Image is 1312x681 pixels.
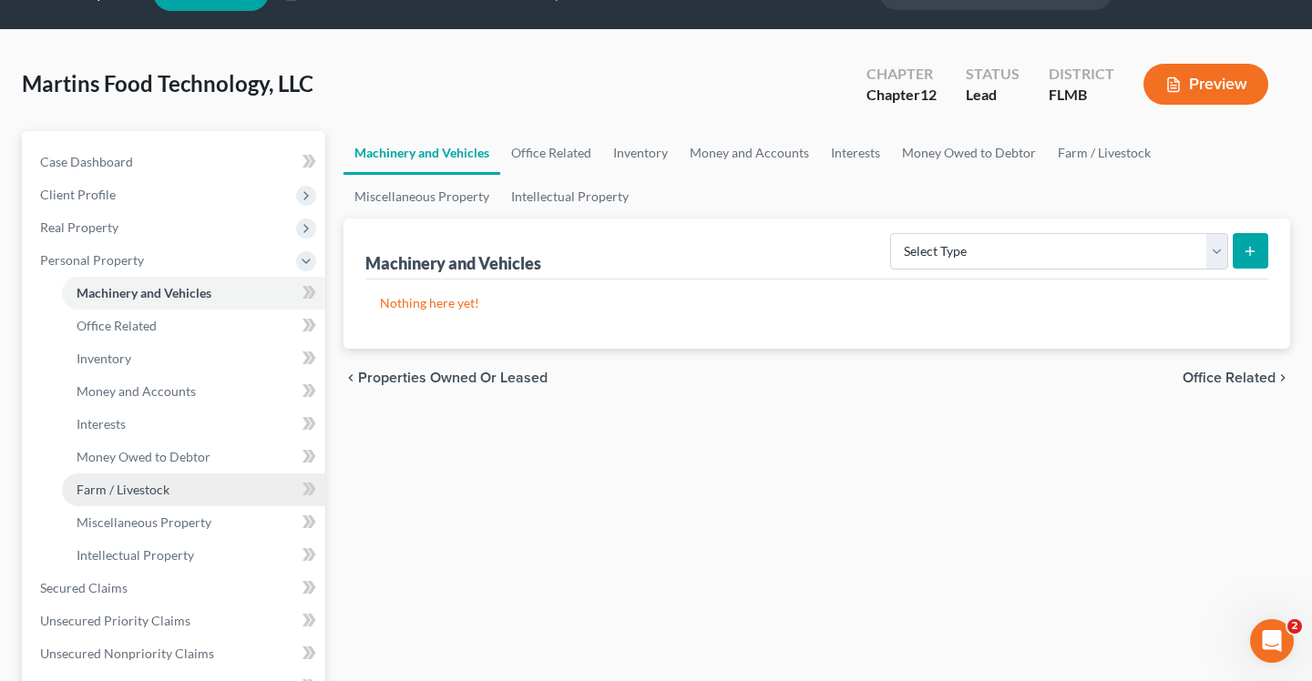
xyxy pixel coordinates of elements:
[62,375,325,408] a: Money and Accounts
[966,85,1020,106] div: Lead
[40,187,116,202] span: Client Profile
[891,131,1047,175] a: Money Owed to Debtor
[77,514,211,530] span: Miscellaneous Property
[77,351,131,366] span: Inventory
[40,645,214,661] span: Unsecured Nonpriority Claims
[40,154,133,169] span: Case Dashboard
[1049,85,1114,106] div: FLMB
[77,318,157,333] span: Office Related
[62,310,325,342] a: Office Related
[1287,619,1302,634] span: 2
[26,605,325,637] a: Unsecured Priority Claims
[602,131,679,175] a: Inventory
[62,441,325,473] a: Money Owed to Debtor
[1276,371,1290,385] i: chevron_right
[77,383,196,399] span: Money and Accounts
[1250,619,1294,663] iframe: Intercom live chat
[500,175,640,219] a: Intellectual Property
[343,131,500,175] a: Machinery and Vehicles
[380,294,1254,312] p: Nothing here yet!
[40,219,118,235] span: Real Property
[920,86,937,103] span: 12
[62,408,325,441] a: Interests
[866,85,937,106] div: Chapter
[40,252,144,268] span: Personal Property
[365,252,541,274] div: Machinery and Vehicles
[1183,371,1276,385] span: Office Related
[820,131,891,175] a: Interests
[62,473,325,506] a: Farm / Livestock
[62,277,325,310] a: Machinery and Vehicles
[22,70,313,97] span: Martins Food Technology, LLC
[77,285,211,300] span: Machinery and Vehicles
[40,580,128,595] span: Secured Claims
[26,572,325,605] a: Secured Claims
[77,416,126,432] span: Interests
[500,131,602,175] a: Office Related
[26,146,325,178] a: Case Dashboard
[40,613,190,628] span: Unsecured Priority Claims
[679,131,820,175] a: Money and Accounts
[26,637,325,670] a: Unsecured Nonpriority Claims
[62,506,325,539] a: Miscellaneous Property
[1049,64,1114,85] div: District
[966,64,1020,85] div: Status
[1183,371,1290,385] button: Office Related chevron_right
[343,371,358,385] i: chevron_left
[358,371,548,385] span: Properties Owned or Leased
[77,482,169,497] span: Farm / Livestock
[62,539,325,572] a: Intellectual Property
[343,175,500,219] a: Miscellaneous Property
[62,342,325,375] a: Inventory
[1143,64,1268,105] button: Preview
[77,449,210,464] span: Money Owed to Debtor
[77,547,194,563] span: Intellectual Property
[866,64,937,85] div: Chapter
[343,371,548,385] button: chevron_left Properties Owned or Leased
[1047,131,1162,175] a: Farm / Livestock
